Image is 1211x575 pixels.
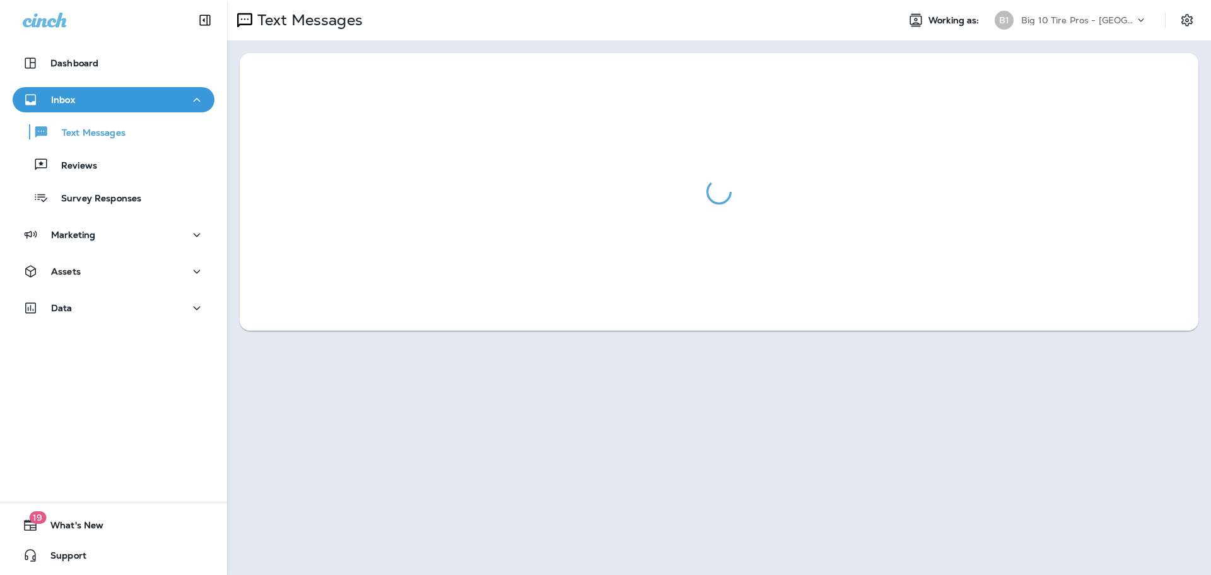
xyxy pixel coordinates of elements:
button: Settings [1176,9,1198,32]
span: Working as: [928,15,982,26]
button: Marketing [13,222,214,247]
p: Text Messages [252,11,363,30]
button: Assets [13,259,214,284]
p: Text Messages [49,127,126,139]
p: Data [51,303,73,313]
button: Survey Responses [13,184,214,211]
button: Dashboard [13,50,214,76]
p: Inbox [51,95,75,105]
button: Reviews [13,151,214,178]
button: Support [13,543,214,568]
p: Reviews [49,160,97,172]
p: Survey Responses [49,193,141,205]
span: 19 [29,511,46,524]
button: 19What's New [13,513,214,538]
span: Support [38,550,86,566]
p: Marketing [51,230,95,240]
button: Inbox [13,87,214,112]
span: What's New [38,520,103,535]
p: Assets [51,266,81,276]
button: Collapse Sidebar [187,8,223,33]
p: Dashboard [50,58,98,68]
button: Text Messages [13,119,214,145]
p: Big 10 Tire Pros - [GEOGRAPHIC_DATA] [1021,15,1135,25]
button: Data [13,295,214,321]
div: B1 [995,11,1014,30]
